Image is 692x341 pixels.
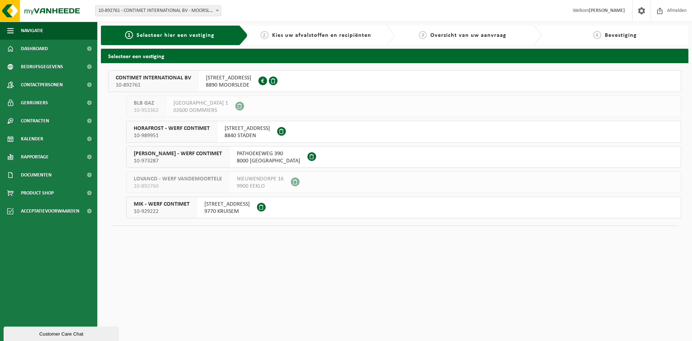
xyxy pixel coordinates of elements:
h2: Selecteer een vestiging [101,49,688,63]
span: Navigatie [21,22,43,40]
span: 10-892761 [116,82,191,89]
span: LOVANCO - WERF VANDEMOORTELE [134,175,222,183]
span: 10-892761 - CONTIMET INTERNATIONAL BV - MOORSLEDE [96,6,221,16]
span: [STREET_ADDRESS] [204,201,250,208]
span: Bevestiging [605,32,637,38]
span: NIEUWENDORPE 16 [237,175,284,183]
span: 2 [261,31,269,39]
span: 8890 MOORSLEDE [206,82,251,89]
span: 8000 [GEOGRAPHIC_DATA] [237,157,300,165]
span: Contactpersonen [21,76,63,94]
span: [GEOGRAPHIC_DATA] 1 [173,100,228,107]
span: HORAFROST - WERF CONTIMET [134,125,210,132]
span: 02600 DOMMIERS [173,107,228,114]
span: Product Shop [21,184,54,202]
button: HORAFROST - WERF CONTIMET 10-989951 [STREET_ADDRESS]8840 STADEN [126,121,681,143]
span: 10-892761 - CONTIMET INTERNATIONAL BV - MOORSLEDE [95,5,221,16]
button: CONTIMET INTERNATIONAL BV 10-892761 [STREET_ADDRESS]8890 MOORSLEDE [108,70,681,92]
span: Documenten [21,166,52,184]
span: 9900 EEKLO [237,183,284,190]
span: Dashboard [21,40,48,58]
span: BLB GAZ [134,100,159,107]
span: Kies uw afvalstoffen en recipiënten [272,32,371,38]
span: Kalender [21,130,43,148]
span: PATHOEKEWEG 390 [237,150,300,157]
span: 9770 KRUISEM [204,208,250,215]
strong: [PERSON_NAME] [589,8,625,13]
span: 8840 STADEN [225,132,270,139]
span: 4 [593,31,601,39]
span: 10-892760 [134,183,222,190]
span: Contracten [21,112,49,130]
span: Rapportage [21,148,49,166]
span: [STREET_ADDRESS] [225,125,270,132]
span: Bedrijfsgegevens [21,58,63,76]
iframe: chat widget [4,325,120,341]
span: MIK - WERF CONTIMET [134,201,190,208]
span: 3 [419,31,427,39]
span: CONTIMET INTERNATIONAL BV [116,74,191,82]
span: 10-973287 [134,157,222,165]
span: [STREET_ADDRESS] [206,74,251,82]
span: Selecteer hier een vestiging [137,32,214,38]
span: Overzicht van uw aanvraag [430,32,506,38]
button: MIK - WERF CONTIMET 10-929222 [STREET_ADDRESS]9770 KRUISEM [126,197,681,218]
span: 10-929222 [134,208,190,215]
span: 10-989951 [134,132,210,139]
span: Acceptatievoorwaarden [21,202,79,220]
span: 10-953362 [134,107,159,114]
span: [PERSON_NAME] - WERF CONTIMET [134,150,222,157]
span: Gebruikers [21,94,48,112]
span: 1 [125,31,133,39]
button: [PERSON_NAME] - WERF CONTIMET 10-973287 PATHOEKEWEG 3908000 [GEOGRAPHIC_DATA] [126,146,681,168]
